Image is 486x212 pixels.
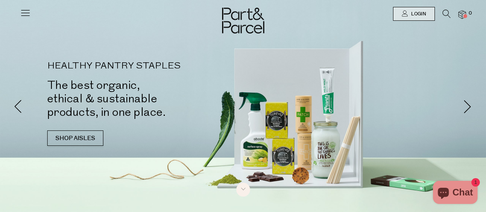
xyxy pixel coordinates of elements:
[222,8,264,33] img: Part&Parcel
[47,62,255,71] p: HEALTHY PANTRY STAPLES
[409,11,426,17] span: Login
[458,10,466,18] a: 0
[47,130,103,146] a: SHOP AISLES
[467,10,474,17] span: 0
[47,78,255,119] h2: The best organic, ethical & sustainable products, in one place.
[431,181,480,206] inbox-online-store-chat: Shopify online store chat
[393,7,435,21] a: Login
